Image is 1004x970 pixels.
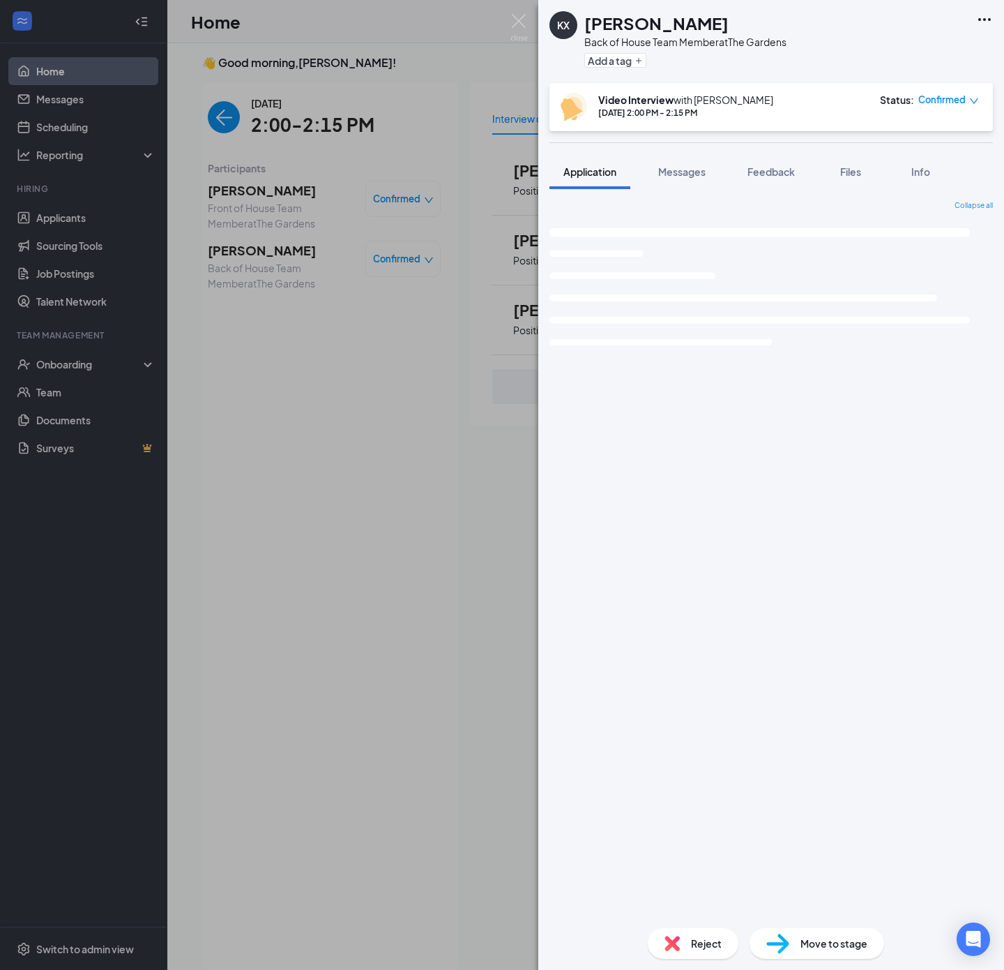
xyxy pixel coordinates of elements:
[747,165,795,178] span: Feedback
[598,94,674,106] b: Video Interview
[954,200,993,211] span: Collapse all
[840,165,861,178] span: Files
[800,936,867,951] span: Move to stage
[911,165,930,178] span: Info
[549,217,993,394] svg: Loading interface...
[691,936,722,951] span: Reject
[976,11,993,28] svg: Ellipses
[634,57,643,65] svg: Plus
[557,18,570,32] div: KX
[563,165,616,178] span: Application
[584,53,646,68] button: PlusAdd a tag
[598,107,773,119] div: [DATE] 2:00 PM - 2:15 PM
[658,165,706,178] span: Messages
[880,93,914,107] div: Status :
[969,96,979,106] span: down
[598,93,773,107] div: with [PERSON_NAME]
[584,35,786,49] div: Back of House Team Member at The Gardens
[957,923,990,956] div: Open Intercom Messenger
[918,93,966,107] span: Confirmed
[584,11,729,35] h1: [PERSON_NAME]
